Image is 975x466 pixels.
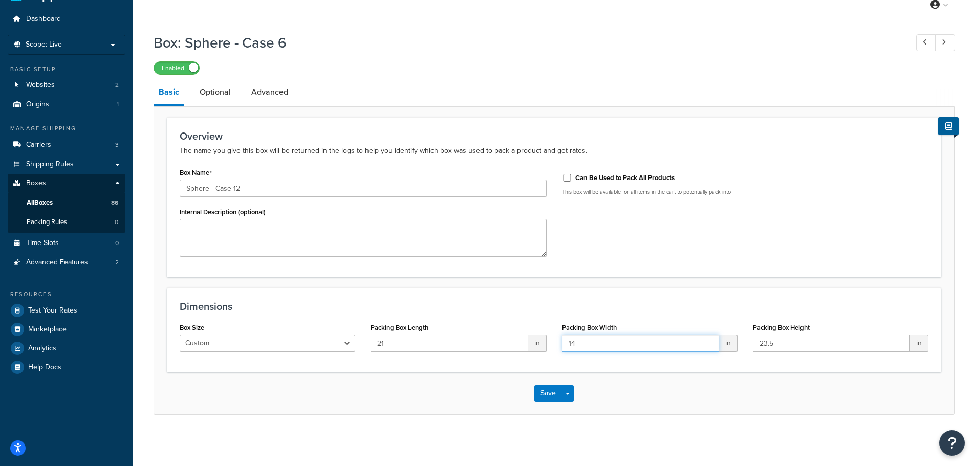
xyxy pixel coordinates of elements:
[935,34,955,51] a: Next Record
[8,76,125,95] a: Websites2
[8,234,125,253] a: Time Slots0
[8,213,125,232] li: Packing Rules
[371,324,428,331] label: Packing Box Length
[115,141,119,149] span: 3
[8,174,125,193] a: Boxes
[8,253,125,272] li: Advanced Features
[28,363,61,372] span: Help Docs
[28,325,67,334] span: Marketplace
[180,324,204,331] label: Box Size
[180,301,928,312] h3: Dimensions
[910,335,928,352] span: in
[8,95,125,114] a: Origins1
[26,258,88,267] span: Advanced Features
[8,193,125,212] a: AllBoxes86
[28,306,77,315] span: Test Your Rates
[8,124,125,133] div: Manage Shipping
[154,33,897,53] h1: Box: Sphere - Case 6
[8,234,125,253] li: Time Slots
[938,117,959,135] button: Show Help Docs
[575,173,675,183] label: Can Be Used to Pack All Products
[534,385,562,402] button: Save
[26,81,55,90] span: Websites
[8,320,125,339] a: Marketplace
[8,301,125,320] a: Test Your Rates
[8,95,125,114] li: Origins
[115,218,118,227] span: 0
[8,174,125,232] li: Boxes
[916,34,936,51] a: Previous Record
[26,179,46,188] span: Boxes
[8,136,125,154] a: Carriers3
[939,430,965,456] button: Open Resource Center
[26,239,59,248] span: Time Slots
[8,65,125,74] div: Basic Setup
[8,155,125,174] a: Shipping Rules
[753,324,810,331] label: Packing Box Height
[180,169,212,177] label: Box Name
[115,81,119,90] span: 2
[8,213,125,232] a: Packing Rules0
[180,208,266,216] label: Internal Description (optional)
[26,100,49,109] span: Origins
[26,15,61,24] span: Dashboard
[8,290,125,299] div: Resources
[8,10,125,29] a: Dashboard
[26,160,74,169] span: Shipping Rules
[528,335,547,352] span: in
[115,258,119,267] span: 2
[28,344,56,353] span: Analytics
[26,141,51,149] span: Carriers
[719,335,738,352] span: in
[8,339,125,358] a: Analytics
[154,80,184,106] a: Basic
[117,100,119,109] span: 1
[111,198,118,207] span: 86
[154,62,199,74] label: Enabled
[246,80,293,104] a: Advanced
[8,76,125,95] li: Websites
[27,218,67,227] span: Packing Rules
[115,239,119,248] span: 0
[194,80,236,104] a: Optional
[27,198,53,207] span: All Boxes
[26,40,62,49] span: Scope: Live
[562,188,929,196] p: This box will be available for all items in the cart to potentially pack into
[180,130,928,142] h3: Overview
[8,136,125,154] li: Carriers
[8,253,125,272] a: Advanced Features2
[562,324,617,331] label: Packing Box Width
[180,145,928,157] p: The name you give this box will be returned in the logs to help you identify which box was used t...
[8,358,125,376] a: Help Docs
